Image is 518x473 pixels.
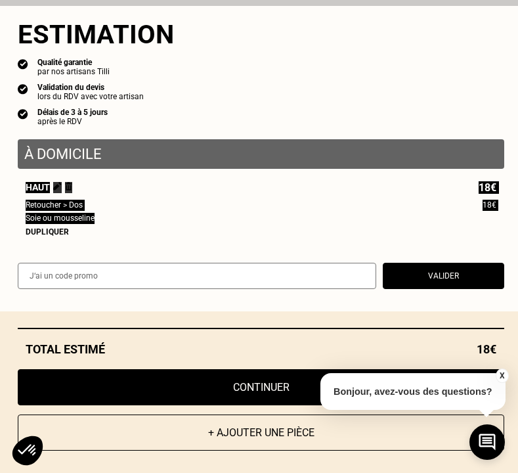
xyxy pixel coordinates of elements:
img: icon list info [18,108,28,120]
button: Valider [383,263,504,289]
span: Haut [26,182,72,193]
span: 18€ [477,342,496,356]
input: J‘ai un code promo [18,263,376,289]
span: Retoucher > Dos [26,200,83,211]
div: lors du RDV avec votre artisan [37,92,144,101]
div: Validation du devis [37,83,144,92]
img: icon list info [18,58,28,70]
div: par nos artisans Tilli [37,67,110,76]
div: Qualité garantie [37,58,110,67]
button: + Ajouter une pièce [18,415,504,451]
span: 18€ [483,200,496,211]
button: X [495,369,508,383]
button: Continuer [18,369,504,405]
div: Délais de 3 à 5 jours [37,108,108,117]
div: après le RDV [37,117,108,126]
img: Supprimer [65,182,72,191]
img: icon list info [18,83,28,95]
span: Soie ou mousseline [26,213,95,224]
div: Total estimé [18,342,504,356]
img: Éditer [53,182,62,191]
p: Bonjour, avez-vous des questions? [320,373,506,410]
span: 18€ [479,182,496,193]
p: À domicile [24,146,498,162]
div: Dupliquer [26,227,496,236]
section: Estimation [18,19,504,50]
